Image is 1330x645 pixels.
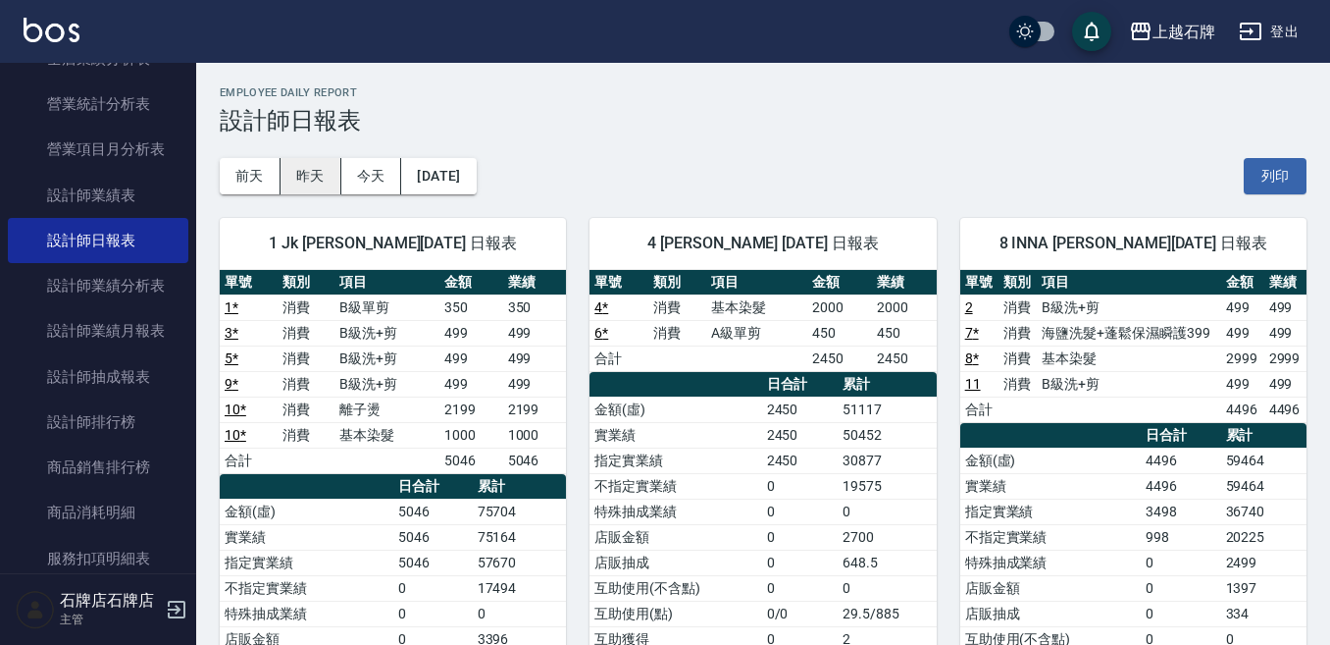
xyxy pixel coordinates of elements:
[393,601,473,626] td: 0
[1037,346,1221,371] td: 基本染髮
[762,499,838,524] td: 0
[473,474,567,500] th: 累計
[503,295,567,320] td: 350
[998,295,1037,320] td: 消費
[960,270,998,296] th: 單號
[589,270,647,296] th: 單號
[393,575,473,601] td: 0
[1037,295,1221,320] td: B級洗+剪
[503,320,567,346] td: 499
[8,308,188,353] a: 設計師業績月報表
[960,397,998,422] td: 合計
[960,499,1142,524] td: 指定實業績
[838,448,937,473] td: 30877
[334,422,438,448] td: 基本染髮
[334,270,438,296] th: 項目
[1221,601,1306,626] td: 334
[1141,423,1220,449] th: 日合計
[24,18,79,42] img: Logo
[8,445,188,490] a: 商品銷售排行榜
[220,107,1306,134] h3: 設計師日報表
[439,320,503,346] td: 499
[278,397,335,422] td: 消費
[589,270,936,372] table: a dense table
[613,234,912,253] span: 4 [PERSON_NAME] [DATE] 日報表
[8,354,188,400] a: 設計師抽成報表
[1141,575,1220,601] td: 0
[1152,20,1215,44] div: 上越石牌
[8,490,188,535] a: 商品消耗明細
[838,422,937,448] td: 50452
[439,346,503,371] td: 499
[589,346,647,371] td: 合計
[220,158,281,194] button: 前天
[1221,346,1263,371] td: 2999
[1072,12,1111,51] button: save
[1221,397,1263,422] td: 4496
[60,591,160,611] h5: 石牌店石牌店
[8,81,188,127] a: 營業統計分析表
[16,590,55,629] img: Person
[473,550,567,575] td: 57670
[1264,320,1306,346] td: 499
[589,550,761,575] td: 店販抽成
[648,295,706,320] td: 消費
[762,372,838,398] th: 日合計
[706,295,807,320] td: 基本染髮
[8,127,188,172] a: 營業項目月分析表
[838,372,937,398] th: 累計
[278,320,335,346] td: 消費
[1141,601,1220,626] td: 0
[439,270,503,296] th: 金額
[220,601,393,626] td: 特殊抽成業績
[220,499,393,524] td: 金額(虛)
[220,575,393,601] td: 不指定實業績
[401,158,476,194] button: [DATE]
[220,550,393,575] td: 指定實業績
[762,448,838,473] td: 2450
[872,346,937,371] td: 2450
[1221,473,1306,499] td: 59464
[60,611,160,628] p: 主管
[393,499,473,524] td: 5046
[1231,14,1306,50] button: 登出
[439,397,503,422] td: 2199
[503,371,567,397] td: 499
[1037,320,1221,346] td: 海鹽洗髮+蓬鬆保濕瞬護399
[762,575,838,601] td: 0
[872,295,937,320] td: 2000
[220,86,1306,99] h2: Employee Daily Report
[439,448,503,473] td: 5046
[1221,270,1263,296] th: 金額
[838,575,937,601] td: 0
[762,524,838,550] td: 0
[1244,158,1306,194] button: 列印
[1141,499,1220,524] td: 3498
[838,601,937,626] td: 29.5/885
[439,371,503,397] td: 499
[1221,371,1263,397] td: 499
[807,270,872,296] th: 金額
[965,376,981,392] a: 11
[998,371,1037,397] td: 消費
[762,397,838,422] td: 2450
[838,473,937,499] td: 19575
[8,400,188,445] a: 設計師排行榜
[1264,270,1306,296] th: 業績
[872,320,937,346] td: 450
[998,320,1037,346] td: 消費
[589,397,761,422] td: 金額(虛)
[960,473,1142,499] td: 實業績
[1037,371,1221,397] td: B級洗+剪
[1141,550,1220,575] td: 0
[439,295,503,320] td: 350
[503,346,567,371] td: 499
[648,270,706,296] th: 類別
[278,270,335,296] th: 類別
[503,448,567,473] td: 5046
[1037,270,1221,296] th: 項目
[984,234,1283,253] span: 8 INNA [PERSON_NAME][DATE] 日報表
[393,550,473,575] td: 5046
[334,346,438,371] td: B級洗+剪
[278,422,335,448] td: 消費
